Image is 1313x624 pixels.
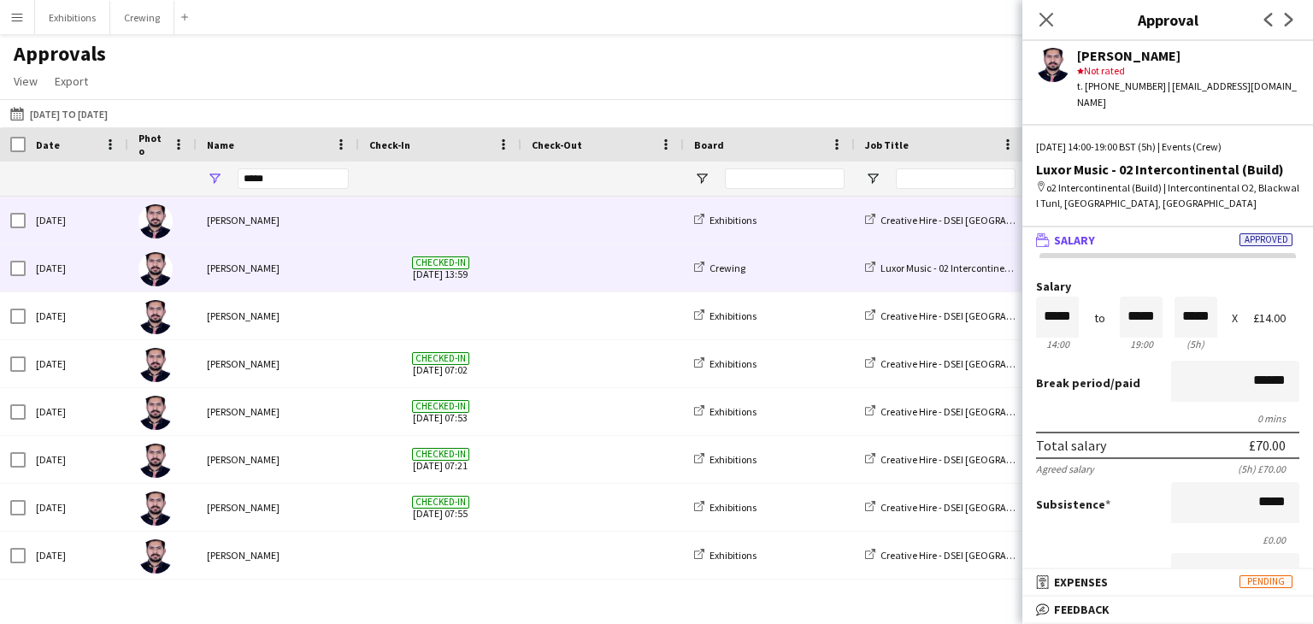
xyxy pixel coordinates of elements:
span: Creative Hire - DSEI [GEOGRAPHIC_DATA] [880,405,1059,418]
button: [DATE] to [DATE] [7,103,111,124]
span: Exhibitions [709,453,757,466]
div: [DATE] [26,340,128,387]
span: Exhibitions [709,357,757,370]
div: [DATE] [26,436,128,483]
div: [PERSON_NAME] [1077,48,1299,63]
a: Creative Hire - DSEI [GEOGRAPHIC_DATA] [865,453,1059,466]
span: Name [207,138,234,151]
span: [DATE] 13:59 [369,244,511,291]
div: [PERSON_NAME] [197,532,359,579]
a: Exhibitions [694,357,757,370]
button: Open Filter Menu [694,171,709,186]
div: (5h) £70.00 [1238,462,1299,475]
div: [DATE] [26,388,128,435]
span: Creative Hire - DSEI [GEOGRAPHIC_DATA] [880,549,1059,562]
span: View [14,74,38,89]
label: Fines gross deduction [1036,568,1168,583]
img: Vikram Vikram [138,348,173,382]
div: [DATE] [26,244,128,291]
span: [DATE] 07:21 [369,436,511,483]
img: Vikram Vikram [138,492,173,526]
button: Open Filter Menu [207,171,222,186]
a: Creative Hire - DSEI [GEOGRAPHIC_DATA] [865,549,1059,562]
label: Salary [1036,280,1299,293]
div: [PERSON_NAME] [197,292,359,339]
button: Exhibitions [35,1,110,34]
img: Vikram Vikram [138,396,173,430]
span: Luxor Music - 02 Intercontinental (Build) [880,262,1054,274]
span: Break period [1036,375,1110,391]
span: Photo [138,132,166,157]
div: [PERSON_NAME] [197,436,359,483]
div: Not rated [1077,63,1299,79]
span: Job Title [865,138,909,151]
span: Creative Hire - DSEI [GEOGRAPHIC_DATA] [880,214,1059,227]
img: Vikram Vikram [138,300,173,334]
a: Creative Hire - DSEI [GEOGRAPHIC_DATA] [865,405,1059,418]
div: £70.00 [1249,437,1286,454]
span: Checked-in [412,400,469,413]
div: 0 mins [1036,412,1299,425]
mat-expansion-panel-header: SalaryApproved [1022,227,1313,253]
span: Board [694,138,724,151]
span: Creative Hire - DSEI [GEOGRAPHIC_DATA] [880,309,1059,322]
a: Creative Hire - DSEI [GEOGRAPHIC_DATA] [865,214,1059,227]
img: Vikram Vikram [138,539,173,574]
label: Subsistence [1036,497,1110,512]
a: Crewing [694,262,745,274]
div: 5h [1175,338,1217,350]
div: 19:00 [1120,338,1163,350]
div: [PERSON_NAME] [197,197,359,244]
a: Exhibitions [694,405,757,418]
span: Exhibitions [709,501,757,514]
span: Approved [1239,233,1292,246]
div: [DATE] [26,532,128,579]
input: Board Filter Input [725,168,845,189]
div: £0.00 [1036,533,1299,546]
label: /paid [1036,375,1140,391]
h3: Approval [1022,9,1313,31]
div: [PERSON_NAME] [197,388,359,435]
a: Creative Hire - DSEI [GEOGRAPHIC_DATA] [865,501,1059,514]
span: Creative Hire - DSEI [GEOGRAPHIC_DATA] [880,501,1059,514]
a: Exhibitions [694,309,757,322]
a: Luxor Music - 02 Intercontinental (Build) [865,262,1054,274]
mat-expansion-panel-header: Feedback [1022,597,1313,622]
span: Date [36,138,60,151]
span: [DATE] 07:02 [369,340,511,387]
span: Check-In [369,138,410,151]
div: o2 Intercontinental (Build) | Intercontinental O2, Blackwall Tunl, [GEOGRAPHIC_DATA], [GEOGRAPHIC... [1036,180,1299,211]
a: Creative Hire - DSEI [GEOGRAPHIC_DATA] [865,357,1059,370]
div: 14:00 [1036,338,1079,350]
input: Job Title Filter Input [896,168,1016,189]
a: View [7,70,44,92]
div: [DATE] 14:00-19:00 BST (5h) | Events (Crew) [1036,139,1299,155]
span: Pending [1239,575,1292,588]
div: £14.00 [1253,312,1299,325]
span: Exhibitions [709,214,757,227]
div: Luxor Music - 02 Intercontinental (Build) [1036,162,1299,177]
div: [DATE] [26,484,128,531]
a: Exhibitions [694,549,757,562]
img: Vikram Vikram [138,204,173,238]
a: Exhibitions [694,453,757,466]
a: Export [48,70,95,92]
div: to [1094,312,1105,325]
input: Name Filter Input [238,168,349,189]
span: Exhibitions [709,309,757,322]
span: Checked-in [412,352,469,365]
span: Salary [1054,233,1095,248]
div: [PERSON_NAME] [197,484,359,531]
span: Creative Hire - DSEI [GEOGRAPHIC_DATA] [880,453,1059,466]
div: [PERSON_NAME] [197,244,359,291]
div: [DATE] [26,197,128,244]
div: [DATE] [26,292,128,339]
div: [PERSON_NAME] [197,340,359,387]
span: Check-Out [532,138,582,151]
span: Exhibitions [709,405,757,418]
img: Vikram Vikram [138,252,173,286]
span: Exhibitions [709,549,757,562]
span: Expenses [1054,574,1108,590]
div: t. [PHONE_NUMBER] | [EMAIL_ADDRESS][DOMAIN_NAME] [1077,79,1299,109]
button: Crewing [110,1,174,34]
